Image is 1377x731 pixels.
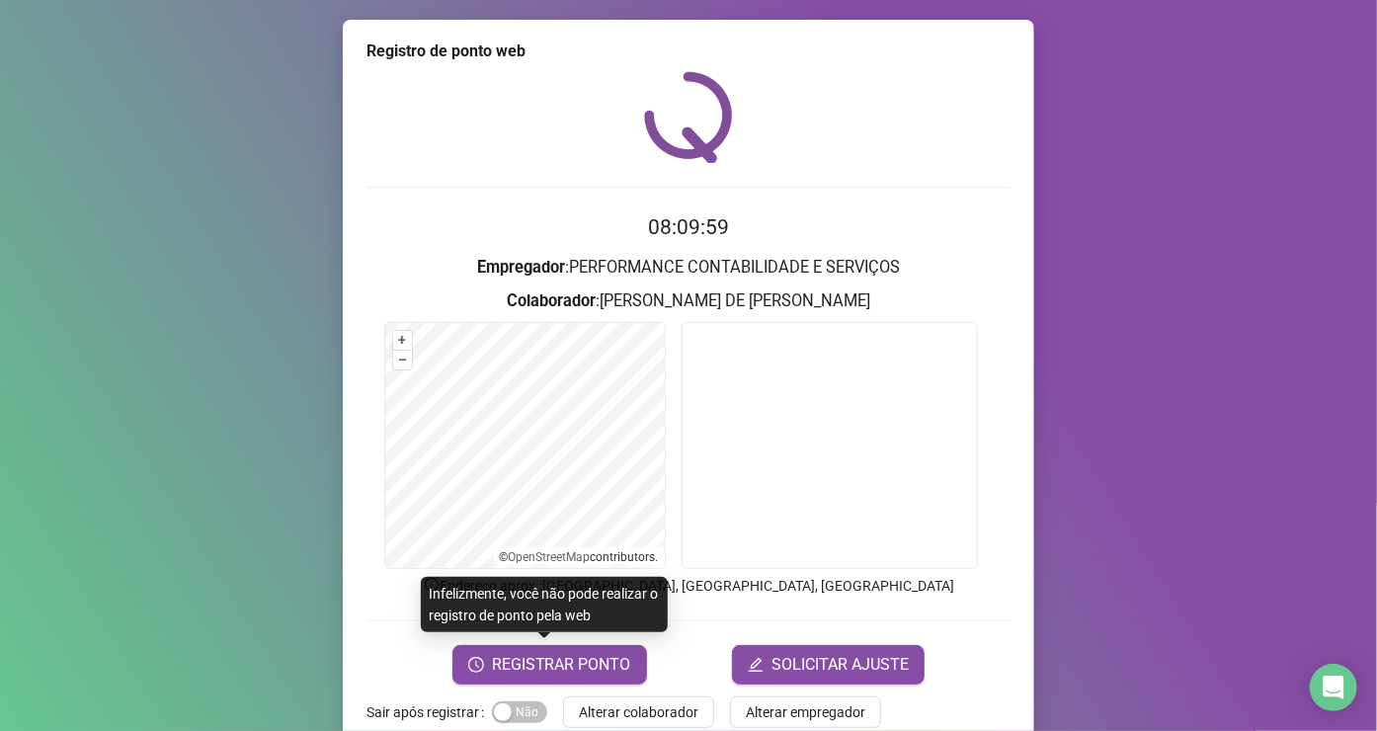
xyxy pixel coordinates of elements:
button: editSOLICITAR AJUSTE [732,645,925,685]
span: REGISTRAR PONTO [492,653,631,677]
time: 08:09:59 [648,215,729,239]
img: QRPoint [644,71,733,163]
p: Endereço aprox. : [GEOGRAPHIC_DATA], [GEOGRAPHIC_DATA], [GEOGRAPHIC_DATA] [366,575,1011,597]
h3: : [PERSON_NAME] DE [PERSON_NAME] [366,288,1011,314]
h3: : PERFORMANCE CONTABILIDADE E SERVIÇOS [366,255,1011,281]
span: clock-circle [468,657,484,673]
div: Open Intercom Messenger [1310,664,1357,711]
button: REGISTRAR PONTO [452,645,647,685]
div: Infelizmente, você não pode realizar o registro de ponto pela web [421,577,668,632]
strong: Colaborador [507,291,596,310]
a: OpenStreetMap [509,550,591,564]
button: – [393,351,412,369]
label: Sair após registrar [366,696,492,728]
button: Alterar colaborador [563,696,714,728]
li: © contributors. [500,550,659,564]
div: Registro de ponto web [366,40,1011,63]
button: Alterar empregador [730,696,881,728]
button: + [393,331,412,350]
span: SOLICITAR AJUSTE [771,653,909,677]
span: Alterar empregador [746,701,865,723]
strong: Empregador [477,258,565,277]
span: edit [748,657,764,673]
span: Alterar colaborador [579,701,698,723]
